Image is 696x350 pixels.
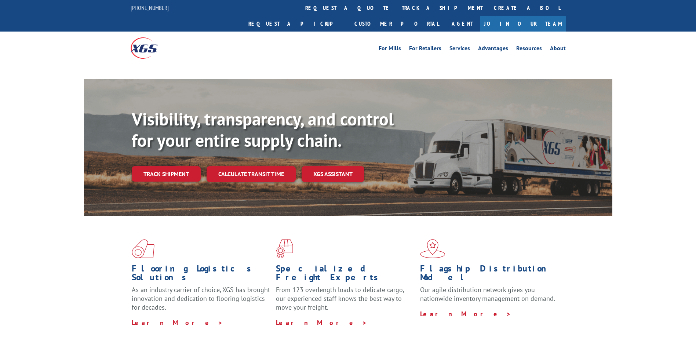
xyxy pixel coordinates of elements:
a: Services [449,45,470,54]
p: From 123 overlength loads to delicate cargo, our experienced staff knows the best way to move you... [276,285,415,318]
a: Learn More > [132,318,223,327]
a: Learn More > [276,318,367,327]
h1: Flooring Logistics Solutions [132,264,270,285]
a: Join Our Team [480,16,566,32]
b: Visibility, transparency, and control for your entire supply chain. [132,107,394,152]
a: Track shipment [132,166,201,182]
a: XGS ASSISTANT [302,166,364,182]
a: Learn More > [420,310,511,318]
a: Request a pickup [243,16,349,32]
a: Resources [516,45,542,54]
h1: Flagship Distribution Model [420,264,559,285]
a: Calculate transit time [207,166,296,182]
span: Our agile distribution network gives you nationwide inventory management on demand. [420,285,555,303]
img: xgs-icon-total-supply-chain-intelligence-red [132,239,154,258]
a: For Mills [379,45,401,54]
a: Agent [444,16,480,32]
img: xgs-icon-focused-on-flooring-red [276,239,293,258]
span: As an industry carrier of choice, XGS has brought innovation and dedication to flooring logistics... [132,285,270,311]
a: For Retailers [409,45,441,54]
img: xgs-icon-flagship-distribution-model-red [420,239,445,258]
a: [PHONE_NUMBER] [131,4,169,11]
a: Advantages [478,45,508,54]
h1: Specialized Freight Experts [276,264,415,285]
a: About [550,45,566,54]
a: Customer Portal [349,16,444,32]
